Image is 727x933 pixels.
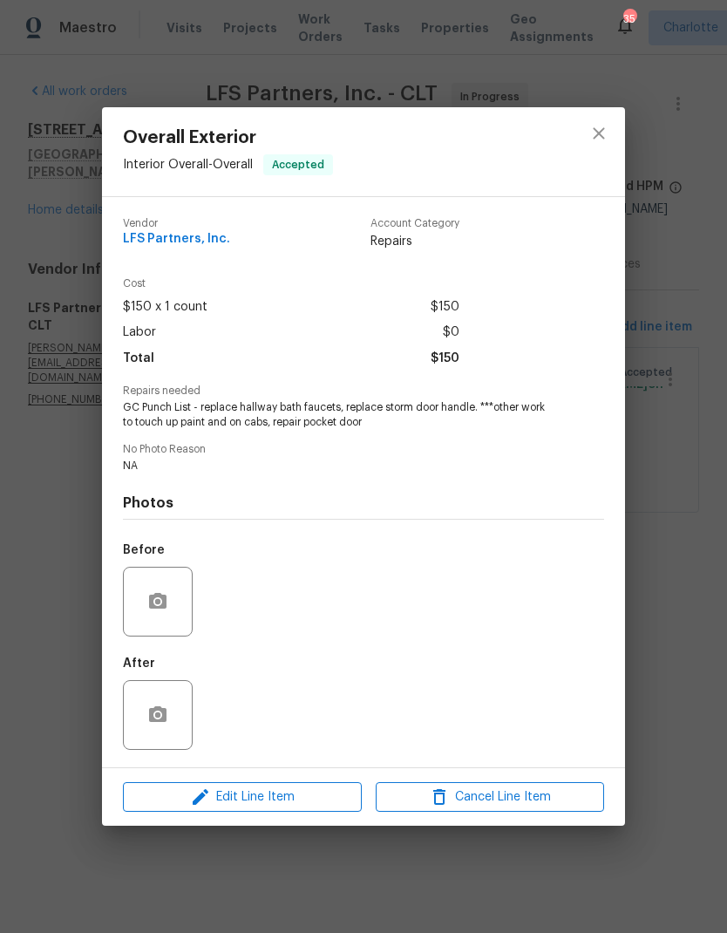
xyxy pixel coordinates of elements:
span: Vendor [123,218,230,229]
h4: Photos [123,494,604,512]
button: close [578,112,620,154]
span: Total [123,346,154,371]
span: $150 [431,346,459,371]
span: Cancel Line Item [381,787,599,808]
span: LFS Partners, Inc. [123,233,230,246]
span: $0 [443,320,459,345]
div: 35 [623,10,635,28]
h5: After [123,657,155,670]
span: NA [123,459,556,473]
span: Interior Overall - Overall [123,159,253,171]
span: No Photo Reason [123,444,604,455]
span: Repairs [370,233,459,250]
span: $150 x 1 count [123,295,207,320]
span: Accepted [265,156,331,174]
button: Edit Line Item [123,782,362,813]
button: Cancel Line Item [376,782,604,813]
span: GC Punch List - replace hallway bath faucets, replace storm door handle. ***other work to touch u... [123,400,556,430]
span: Edit Line Item [128,787,357,808]
span: $150 [431,295,459,320]
span: Overall Exterior [123,128,333,147]
span: Labor [123,320,156,345]
span: Cost [123,278,459,289]
span: Account Category [370,218,459,229]
span: Repairs needed [123,385,604,397]
h5: Before [123,544,165,556]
